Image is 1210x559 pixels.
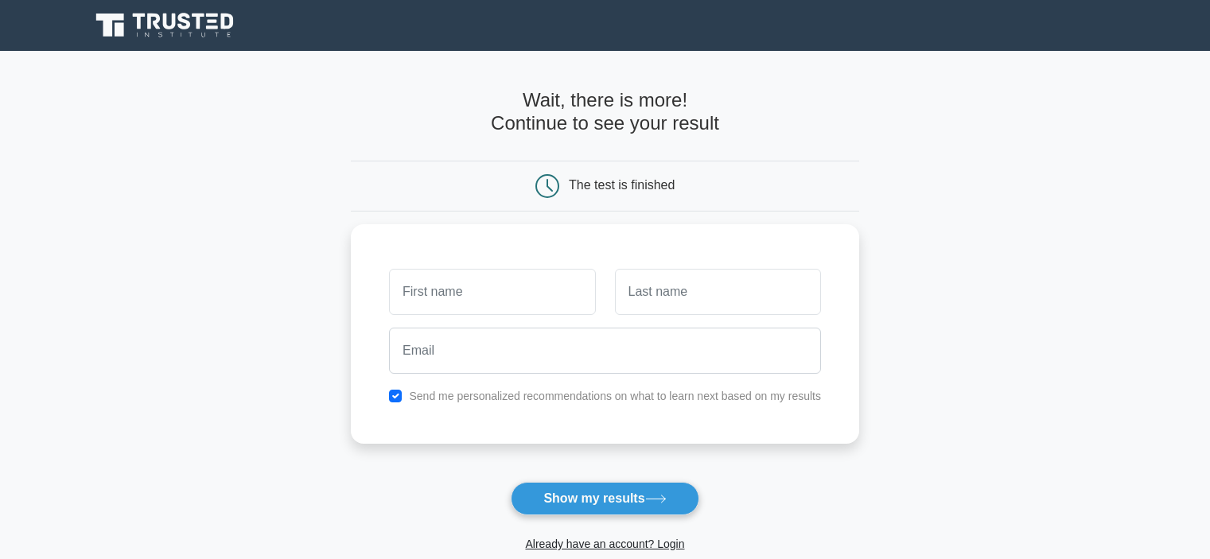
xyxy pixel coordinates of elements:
input: Last name [615,269,821,315]
h4: Wait, there is more! Continue to see your result [351,89,859,135]
input: Email [389,328,821,374]
a: Already have an account? Login [525,538,684,550]
button: Show my results [511,482,698,515]
input: First name [389,269,595,315]
div: The test is finished [569,178,675,192]
label: Send me personalized recommendations on what to learn next based on my results [409,390,821,402]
